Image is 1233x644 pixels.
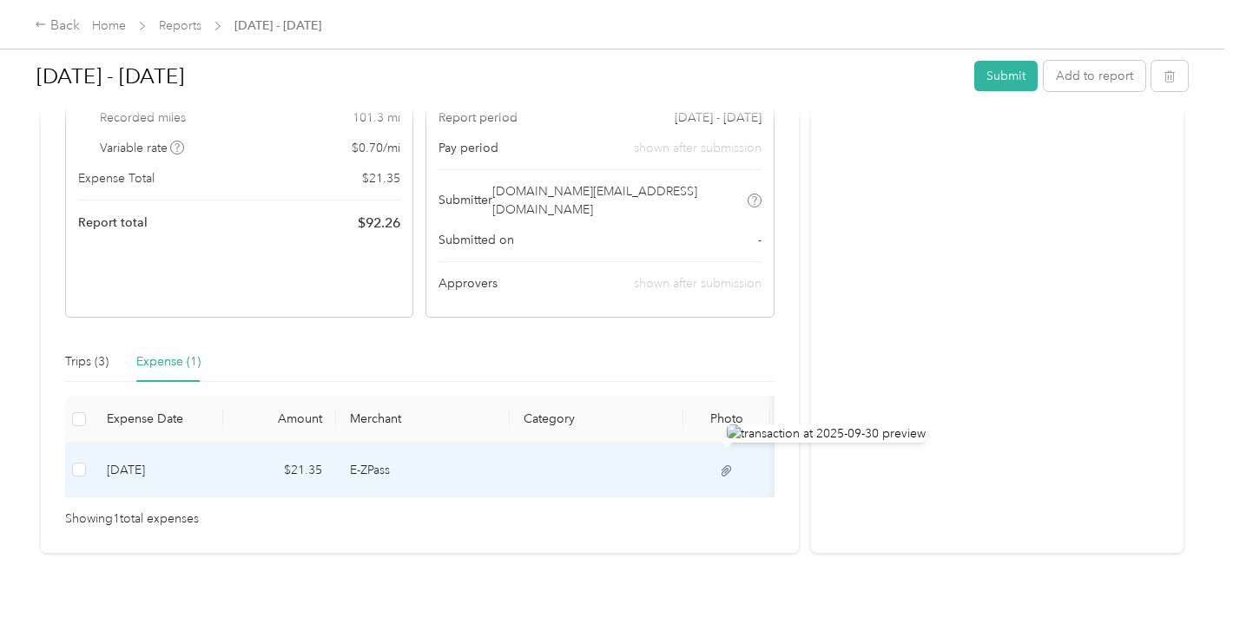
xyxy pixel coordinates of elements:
[93,444,223,497] td: 9-30-2025
[336,396,510,444] th: Merchant
[510,396,683,444] th: Category
[100,139,185,157] span: Variable rate
[336,444,510,497] td: E-ZPass
[93,396,223,444] th: Expense Date
[223,396,336,444] th: Amount
[65,352,109,371] div: Trips (3)
[758,231,762,249] span: -
[362,169,400,187] span: $ 21.35
[634,139,762,157] span: shown after submission
[438,191,492,209] span: Submitter
[35,16,80,36] div: Back
[78,169,155,187] span: Expense Total
[136,352,201,371] div: Expense (1)
[1044,61,1145,91] button: Add to report
[438,139,498,157] span: Pay period
[358,213,400,233] span: $ 92.26
[352,139,400,157] span: $ 0.70 / mi
[159,18,201,33] a: Reports
[92,18,126,33] a: Home
[683,396,770,444] th: Photo
[438,231,514,249] span: Submitted on
[770,396,857,444] th: Notes
[634,276,762,291] span: shown after submission
[36,56,962,97] h1: Sep 20 - Oct 3, 2025
[492,182,744,219] span: [DOMAIN_NAME][EMAIL_ADDRESS][DOMAIN_NAME]
[234,16,321,35] span: [DATE] - [DATE]
[1136,547,1233,644] iframe: Everlance-gr Chat Button Frame
[78,214,148,232] span: Report total
[65,509,199,529] span: Showing 1 total expenses
[974,61,1038,91] button: Submit
[438,274,498,292] span: Approvers
[727,424,926,442] img: transaction at 2025-09-30 preview
[223,444,336,497] td: $21.35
